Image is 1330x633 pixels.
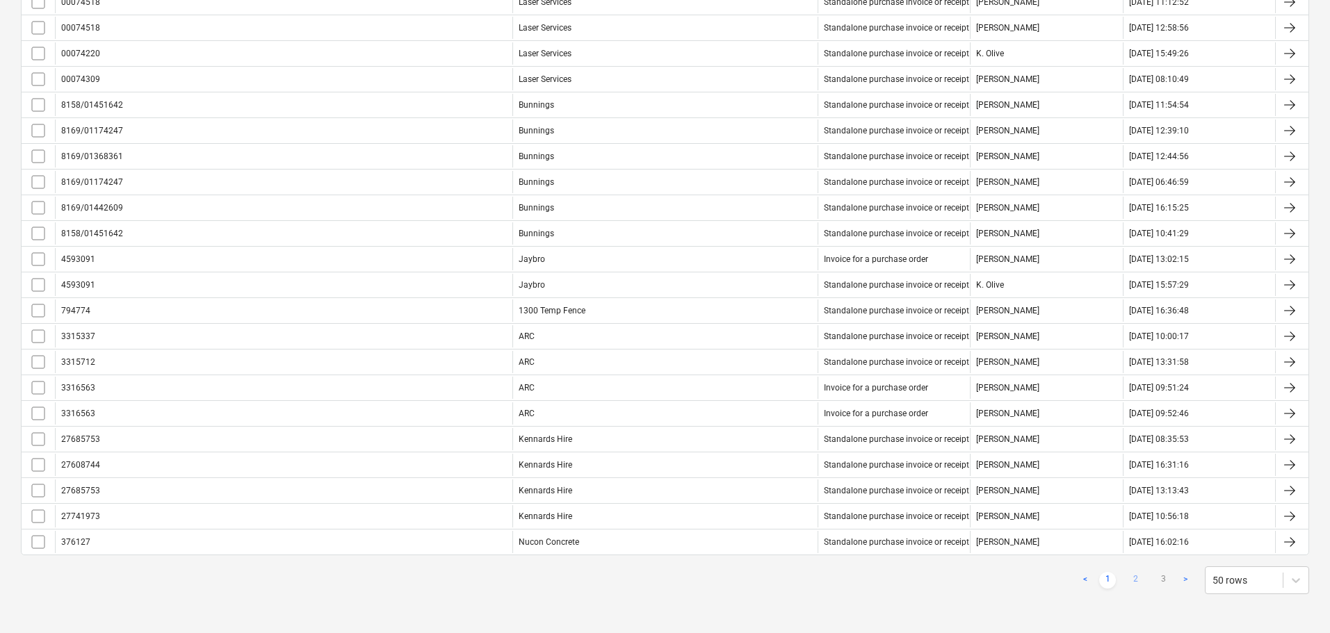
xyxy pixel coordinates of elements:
[61,409,95,418] div: 3316563
[512,248,818,270] div: Jaybro
[61,100,123,110] div: 8158/01451642
[61,177,123,187] div: 8169/01174247
[970,377,1122,399] div: [PERSON_NAME]
[61,126,123,135] div: 8169/01174247
[512,428,818,450] div: Kennards Hire
[970,171,1122,193] div: [PERSON_NAME]
[512,68,818,90] div: Laser Services
[824,331,969,341] div: Standalone purchase invoice or receipt
[512,171,818,193] div: Bunnings
[512,120,818,142] div: Bunnings
[61,254,95,264] div: 4593091
[970,120,1122,142] div: [PERSON_NAME]
[512,402,818,425] div: ARC
[970,68,1122,90] div: [PERSON_NAME]
[512,454,818,476] div: Kennards Hire
[512,274,818,296] div: Jaybro
[512,145,818,167] div: Bunnings
[1129,23,1189,33] div: [DATE] 12:58:56
[512,325,818,347] div: ARC
[512,377,818,399] div: ARC
[1155,572,1171,589] a: Page 3
[970,42,1122,65] div: K. Olive
[1129,537,1189,547] div: [DATE] 16:02:16
[1099,572,1116,589] a: Page 1 is your current page
[970,274,1122,296] div: K. Olive
[61,203,123,213] div: 8169/01442609
[824,460,969,470] div: Standalone purchase invoice or receipt
[61,434,100,444] div: 27685753
[1129,434,1189,444] div: [DATE] 08:35:53
[512,197,818,219] div: Bunnings
[61,306,90,315] div: 794774
[61,331,95,341] div: 3315337
[824,151,969,161] div: Standalone purchase invoice or receipt
[61,74,100,84] div: 00074309
[970,145,1122,167] div: [PERSON_NAME]
[970,505,1122,527] div: [PERSON_NAME]
[1129,460,1189,470] div: [DATE] 16:31:16
[824,511,969,521] div: Standalone purchase invoice or receipt
[61,23,100,33] div: 00074518
[512,17,818,39] div: Laser Services
[61,537,90,547] div: 376127
[824,177,969,187] div: Standalone purchase invoice or receipt
[512,94,818,116] div: Bunnings
[970,222,1122,245] div: [PERSON_NAME]
[824,280,969,290] div: Standalone purchase invoice or receipt
[824,23,969,33] div: Standalone purchase invoice or receipt
[61,49,100,58] div: 00074220
[970,351,1122,373] div: [PERSON_NAME]
[824,254,928,264] div: Invoice for a purchase order
[970,17,1122,39] div: [PERSON_NAME]
[1129,306,1189,315] div: [DATE] 16:36:48
[1129,229,1189,238] div: [DATE] 10:41:29
[824,229,969,238] div: Standalone purchase invoice or receipt
[61,383,95,393] div: 3316563
[1129,49,1189,58] div: [DATE] 15:49:26
[512,531,818,553] div: Nucon Concrete
[61,229,123,238] div: 8158/01451642
[512,479,818,502] div: Kennards Hire
[824,49,969,58] div: Standalone purchase invoice or receipt
[970,94,1122,116] div: [PERSON_NAME]
[970,531,1122,553] div: [PERSON_NAME]
[1129,177,1189,187] div: [DATE] 06:46:59
[61,460,100,470] div: 27608744
[970,428,1122,450] div: [PERSON_NAME]
[1129,357,1189,367] div: [DATE] 13:31:58
[1129,280,1189,290] div: [DATE] 15:57:29
[61,151,123,161] div: 8169/01368361
[512,222,818,245] div: Bunnings
[1129,511,1189,521] div: [DATE] 10:56:18
[512,42,818,65] div: Laser Services
[970,454,1122,476] div: [PERSON_NAME]
[1129,151,1189,161] div: [DATE] 12:44:56
[61,486,100,495] div: 27685753
[1127,572,1144,589] a: Page 2
[512,351,818,373] div: ARC
[824,383,928,393] div: Invoice for a purchase order
[970,325,1122,347] div: [PERSON_NAME]
[824,100,969,110] div: Standalone purchase invoice or receipt
[824,203,969,213] div: Standalone purchase invoice or receipt
[512,505,818,527] div: Kennards Hire
[824,409,928,418] div: Invoice for a purchase order
[1177,572,1194,589] a: Next page
[1129,74,1189,84] div: [DATE] 08:10:49
[61,511,100,521] div: 27741973
[512,299,818,322] div: 1300 Temp Fence
[1129,254,1189,264] div: [DATE] 13:02:15
[970,402,1122,425] div: [PERSON_NAME]
[970,197,1122,219] div: [PERSON_NAME]
[824,486,969,495] div: Standalone purchase invoice or receipt
[824,357,969,367] div: Standalone purchase invoice or receipt
[970,299,1122,322] div: [PERSON_NAME]
[970,248,1122,270] div: [PERSON_NAME]
[1129,486,1189,495] div: [DATE] 13:13:43
[824,126,969,135] div: Standalone purchase invoice or receipt
[1129,100,1189,110] div: [DATE] 11:54:54
[61,357,95,367] div: 3315712
[1129,126,1189,135] div: [DATE] 12:39:10
[970,479,1122,502] div: [PERSON_NAME]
